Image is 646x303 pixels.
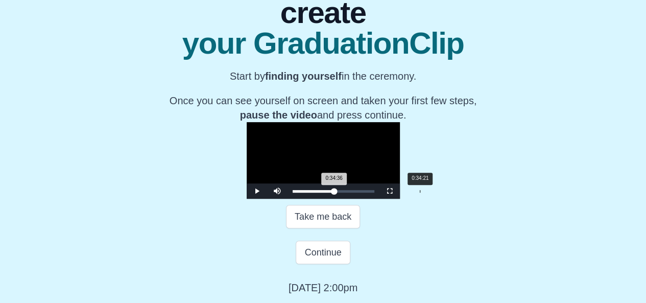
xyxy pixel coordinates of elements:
[265,71,342,82] b: finding yourself
[379,183,400,199] button: Fullscreen
[161,69,485,83] p: Start by in the ceremony.
[289,281,357,295] p: [DATE] 2:00pm
[247,183,267,199] button: Play
[161,94,485,122] p: Once you can see yourself on screen and taken your first few steps, and press continue.
[286,205,360,228] button: Take me back
[293,190,374,193] div: Progress Bar
[240,109,317,121] b: pause the video
[161,28,485,59] span: your GraduationClip
[267,183,288,199] button: Mute
[247,122,400,199] div: Video Player
[296,241,350,264] button: Continue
